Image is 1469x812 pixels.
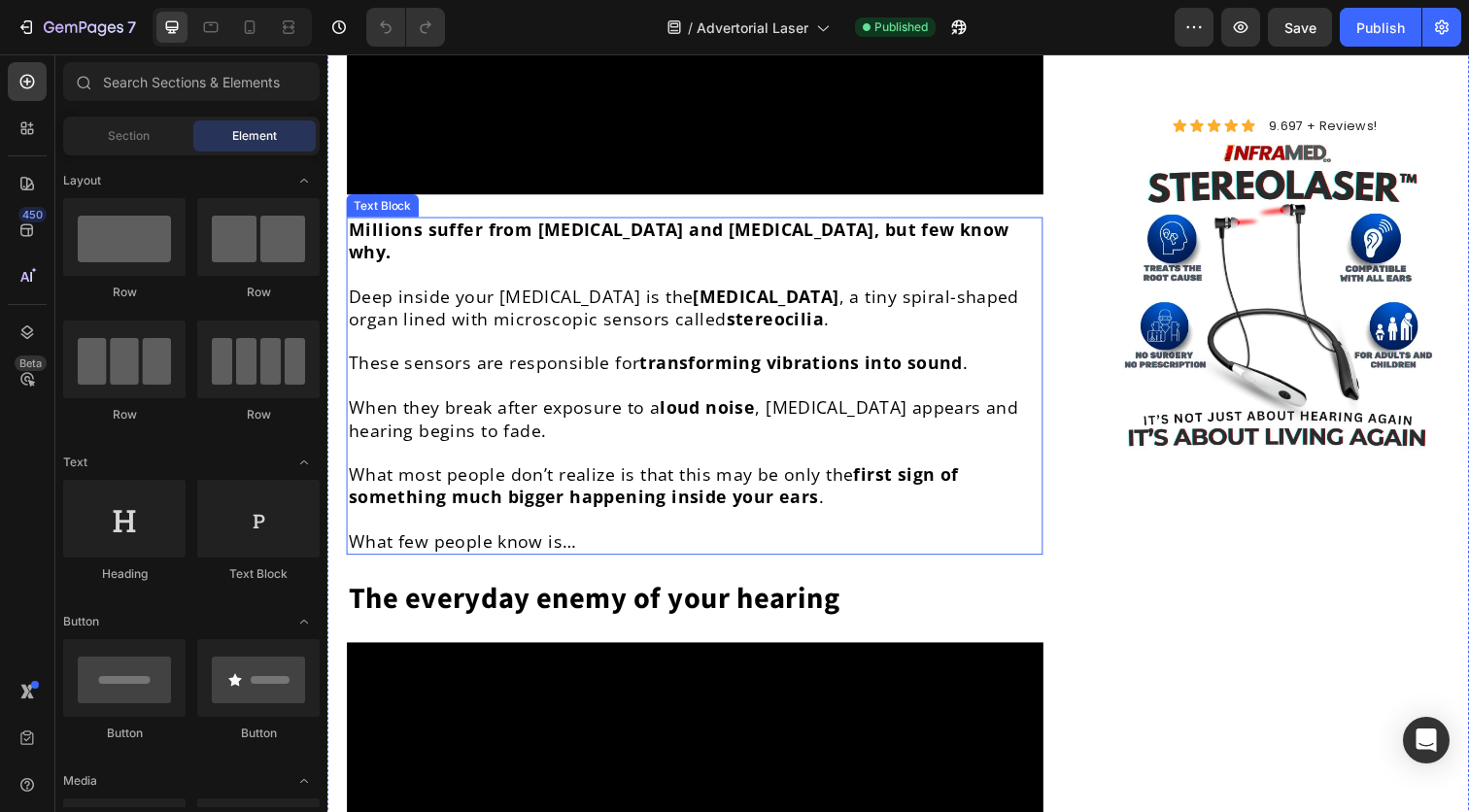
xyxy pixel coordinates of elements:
[962,64,1074,83] span: 9.697 + Reviews!
[63,772,97,790] span: Media
[18,207,47,222] div: 450
[197,565,320,583] div: Text Block
[1340,8,1421,47] button: Publish
[15,355,47,371] div: Beta
[373,235,522,258] strong: [MEDICAL_DATA]
[807,85,1130,408] img: gempages_585011989323973266-26a3bc1c-dcbd-4359-a616-3a6e88162f6c.webp
[232,127,277,145] span: Element
[366,8,445,47] div: Undo/Redo
[21,487,729,509] p: What few people know is…
[1403,717,1450,763] div: Open Intercom Messenger
[289,165,320,196] span: Toggle open
[63,406,186,423] div: Row
[21,304,729,326] p: These sensors are responsible for .
[21,536,729,575] p: The everyday enemy of your hearing
[23,146,89,163] div: Text Block
[1356,17,1405,38] div: Publish
[63,454,87,471] span: Text
[63,172,101,189] span: Layout
[697,17,808,38] span: Advertorial Laser
[21,350,729,395] p: When they break after exposure to a , [MEDICAL_DATA] appears and hearing begins to fade.
[407,258,507,282] strong: stereocilia
[289,765,320,796] span: Toggle open
[319,303,648,326] strong: transforming vibrations into sound
[1284,19,1316,36] span: Save
[63,725,186,742] div: Button
[1268,8,1332,47] button: Save
[197,284,320,301] div: Row
[63,565,186,583] div: Heading
[874,18,928,36] span: Published
[197,725,320,742] div: Button
[688,17,693,38] span: /
[108,127,150,145] span: Section
[289,447,320,478] span: Toggle open
[127,16,136,39] p: 7
[21,418,729,463] p: What most people don’t realize is that this may be only the .
[8,8,145,47] button: 7
[197,406,320,423] div: Row
[21,417,644,462] strong: first sign of something much bigger happening inside your ears
[63,62,320,101] input: Search Sections & Elements
[327,54,1469,812] iframe: Design area
[339,349,436,372] strong: loud noise
[289,606,320,637] span: Toggle open
[63,284,186,301] div: Row
[63,613,99,630] span: Button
